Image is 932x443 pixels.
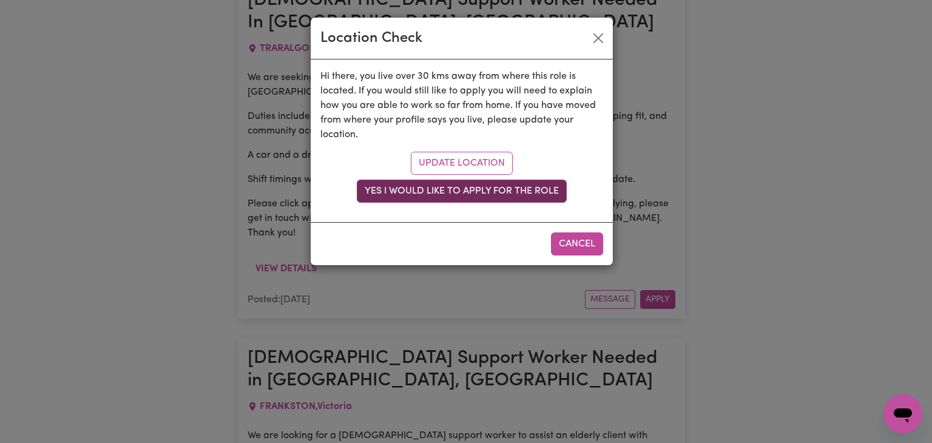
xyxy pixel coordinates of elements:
a: Update location [411,152,513,175]
iframe: Button to launch messaging window [883,394,922,433]
button: Yes I would like to apply for the role [357,180,567,203]
p: Hi there, you live over 30 kms away from where this role is located. If you would still like to a... [320,69,603,142]
button: Cancel [551,232,603,255]
div: Location Check [320,27,422,49]
button: Close [589,29,608,48]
